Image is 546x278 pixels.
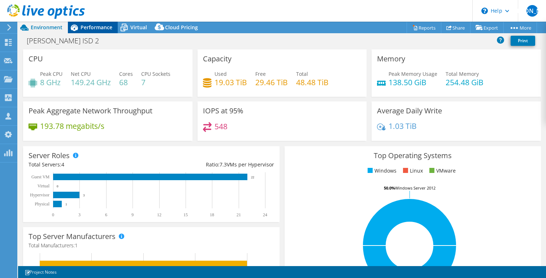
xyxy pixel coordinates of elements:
[165,24,198,31] span: Cloud Pricing
[296,78,329,86] h4: 48.48 TiB
[377,107,442,115] h3: Average Daily Write
[29,242,274,249] h4: Total Manufacturers:
[71,70,91,77] span: Net CPU
[75,242,78,249] span: 1
[151,161,274,169] div: Ratio: VMs per Hypervisor
[214,78,247,86] h4: 19.03 TiB
[384,185,395,191] tspan: 50.0%
[255,78,288,86] h4: 29.46 TiB
[31,24,62,31] span: Environment
[29,233,116,240] h3: Top Server Manufacturers
[395,185,435,191] tspan: Windows Server 2012
[251,175,254,179] text: 22
[470,22,504,33] a: Export
[428,167,456,175] li: VMware
[401,167,423,175] li: Linux
[389,122,417,130] h4: 1.03 TiB
[35,201,49,207] text: Physical
[141,78,170,86] h4: 7
[65,203,67,206] text: 1
[40,122,104,130] h4: 193.78 megabits/s
[19,268,62,277] a: Project Notes
[481,8,488,14] svg: \n
[71,78,111,86] h4: 149.24 GHz
[29,107,152,115] h3: Peak Aggregate Network Throughput
[131,212,134,217] text: 9
[263,212,267,217] text: 24
[377,55,405,63] h3: Memory
[441,22,471,33] a: Share
[30,192,49,197] text: Hypervisor
[214,70,227,77] span: Used
[83,194,85,197] text: 3
[40,78,62,86] h4: 8 GHz
[503,22,537,33] a: More
[141,70,170,77] span: CPU Sockets
[203,107,243,115] h3: IOPS at 95%
[210,212,214,217] text: 18
[389,70,437,77] span: Peak Memory Usage
[57,184,58,188] text: 0
[130,24,147,31] span: Virtual
[105,212,107,217] text: 6
[119,70,133,77] span: Cores
[526,5,538,17] span: [PERSON_NAME]
[81,24,112,31] span: Performance
[38,183,50,188] text: Virtual
[29,161,151,169] div: Total Servers:
[29,55,43,63] h3: CPU
[119,78,133,86] h4: 68
[220,161,227,168] span: 7.3
[296,70,308,77] span: Total
[366,167,396,175] li: Windows
[78,212,81,217] text: 3
[511,36,535,46] a: Print
[214,122,227,130] h4: 548
[23,37,110,45] h1: [PERSON_NAME] ISD 2
[40,70,62,77] span: Peak CPU
[52,212,54,217] text: 0
[157,212,161,217] text: 12
[183,212,188,217] text: 15
[389,78,437,86] h4: 138.50 GiB
[446,78,484,86] h4: 254.48 GiB
[446,70,479,77] span: Total Memory
[407,22,441,33] a: Reports
[29,152,70,160] h3: Server Roles
[61,161,64,168] span: 4
[255,70,266,77] span: Free
[290,152,536,160] h3: Top Operating Systems
[237,212,241,217] text: 21
[203,55,231,63] h3: Capacity
[31,174,49,179] text: Guest VM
